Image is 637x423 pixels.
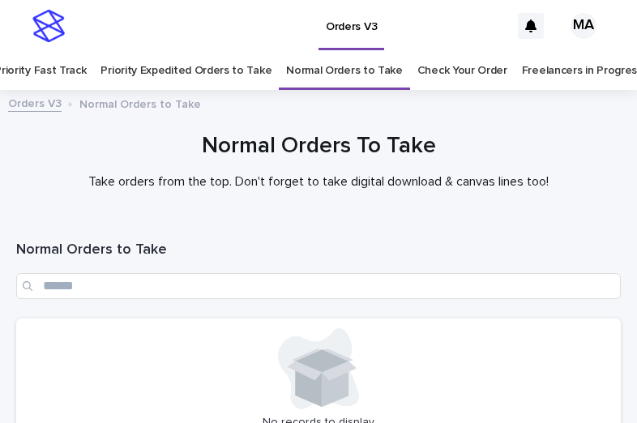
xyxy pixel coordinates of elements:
p: Normal Orders to Take [79,94,201,112]
p: Take orders from the top. Don't forget to take digital download & canvas lines too! [16,174,621,190]
a: Check Your Order [417,52,507,90]
input: Search [16,273,621,299]
img: stacker-logo-s-only.png [32,10,65,42]
a: Orders V3 [8,93,62,112]
h1: Normal Orders To Take [16,131,621,161]
a: Normal Orders to Take [286,52,403,90]
h1: Normal Orders to Take [16,241,621,260]
a: Priority Expedited Orders to Take [100,52,271,90]
div: MA [571,13,596,39]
